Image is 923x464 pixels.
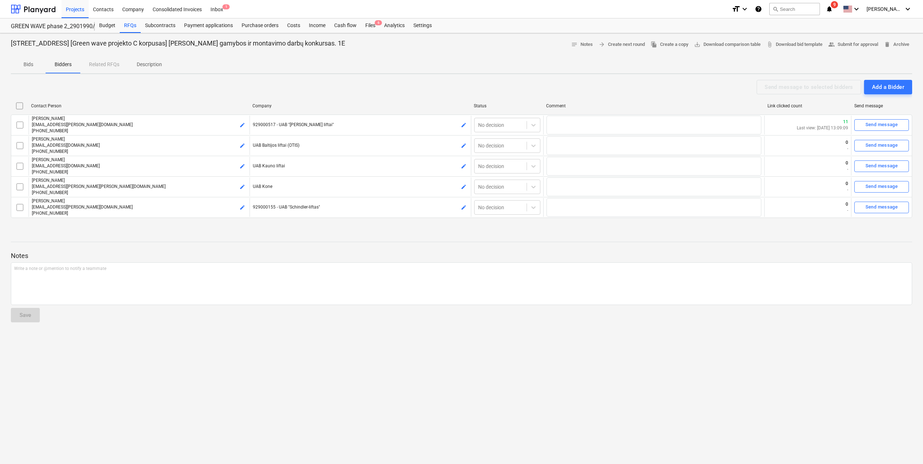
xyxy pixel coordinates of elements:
p: [PERSON_NAME] [32,157,247,163]
p: [PERSON_NAME] [32,116,247,122]
span: edit [461,184,467,190]
span: Notes [571,40,593,49]
span: file_copy [651,41,657,48]
span: [PERSON_NAME] [867,6,903,12]
span: attach_file [766,41,773,48]
p: Bidders [54,61,72,68]
div: GREEN WAVE phase 2_2901990/2901996/2901997 [11,23,86,30]
span: [EMAIL_ADDRESS][PERSON_NAME][PERSON_NAME][DOMAIN_NAME] [32,184,166,189]
div: Send message [865,203,898,211]
i: format_size [732,5,740,13]
div: Send message [865,121,898,129]
p: [PERSON_NAME] [32,136,247,142]
div: Send message [854,103,909,108]
button: Add a Bidder [864,80,912,94]
span: notes [571,41,578,48]
a: Income [305,18,330,33]
p: Bids [20,61,37,68]
span: 1 [222,4,230,9]
i: keyboard_arrow_down [852,5,861,13]
p: [PHONE_NUMBER] [32,169,247,175]
div: Comment [546,103,762,108]
a: Analytics [380,18,409,33]
p: 0 [846,201,848,207]
div: Send message [865,162,898,170]
div: Link clicked count [767,103,848,108]
span: 6 [375,20,382,25]
span: edit [461,122,467,128]
span: edit [461,205,467,210]
button: Submit for approval [825,39,881,50]
div: Chat Widget [887,429,923,464]
div: Status [474,103,540,108]
span: edit [239,122,245,128]
p: Notes [11,252,912,260]
p: Description [137,61,162,68]
button: Create a copy [648,39,691,50]
a: Subcontracts [141,18,180,33]
button: Archive [881,39,912,50]
a: Download comparison table [691,39,764,50]
p: 0 [846,139,848,146]
p: - [846,207,848,214]
a: Purchase orders [237,18,283,33]
span: search [773,6,778,12]
button: Create next round [596,39,648,50]
i: notifications [826,5,833,13]
i: keyboard_arrow_down [903,5,912,13]
i: keyboard_arrow_down [740,5,749,13]
p: 929000517 - UAB "[PERSON_NAME] liftai" [253,122,468,128]
a: Costs [283,18,305,33]
div: Send message [865,182,898,191]
span: Archive [884,40,909,49]
span: edit [239,205,245,210]
button: Send message [854,140,909,151]
a: Budget [95,18,120,33]
span: Submit for approval [828,40,878,49]
span: [EMAIL_ADDRESS][DOMAIN_NAME] [32,163,100,168]
p: UAB Kauno liftai [253,163,468,169]
a: RFQs [120,18,141,33]
span: Create a copy [651,40,688,49]
button: Send message [854,202,909,213]
span: Create next round [599,40,645,49]
button: Notes [568,39,596,50]
a: Cash flow [330,18,361,33]
span: delete [884,41,890,48]
p: [STREET_ADDRESS] [Green wave projekto C korpusas] [PERSON_NAME] gamybos ir montavimo darbų konkur... [11,39,345,48]
span: people_alt [828,41,835,48]
span: edit [461,163,467,169]
i: Knowledge base [755,5,762,13]
span: edit [239,143,245,149]
p: 929000155 - UAB "Schindler-liftas" [253,204,468,210]
span: [EMAIL_ADDRESS][DOMAIN_NAME] [32,143,100,148]
button: Send message [854,160,909,172]
div: Company [252,103,468,108]
a: Payment applications [180,18,237,33]
p: UAB Kone [253,184,468,190]
span: Download comparison table [694,40,761,49]
p: Last view: [DATE] 13:09:09 [797,125,848,131]
p: [PHONE_NUMBER] [32,149,247,155]
p: 0 [846,160,848,166]
a: Settings [409,18,436,33]
p: - [846,187,848,193]
button: Send message [854,181,909,193]
p: [PHONE_NUMBER] [32,190,247,196]
div: Files [361,18,380,33]
span: edit [461,143,467,149]
p: [PHONE_NUMBER] [32,128,247,134]
a: Files6 [361,18,380,33]
div: Contact Person [31,103,247,108]
span: [EMAIL_ADDRESS][PERSON_NAME][DOMAIN_NAME] [32,122,133,127]
div: Add a Bidder [872,82,904,92]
